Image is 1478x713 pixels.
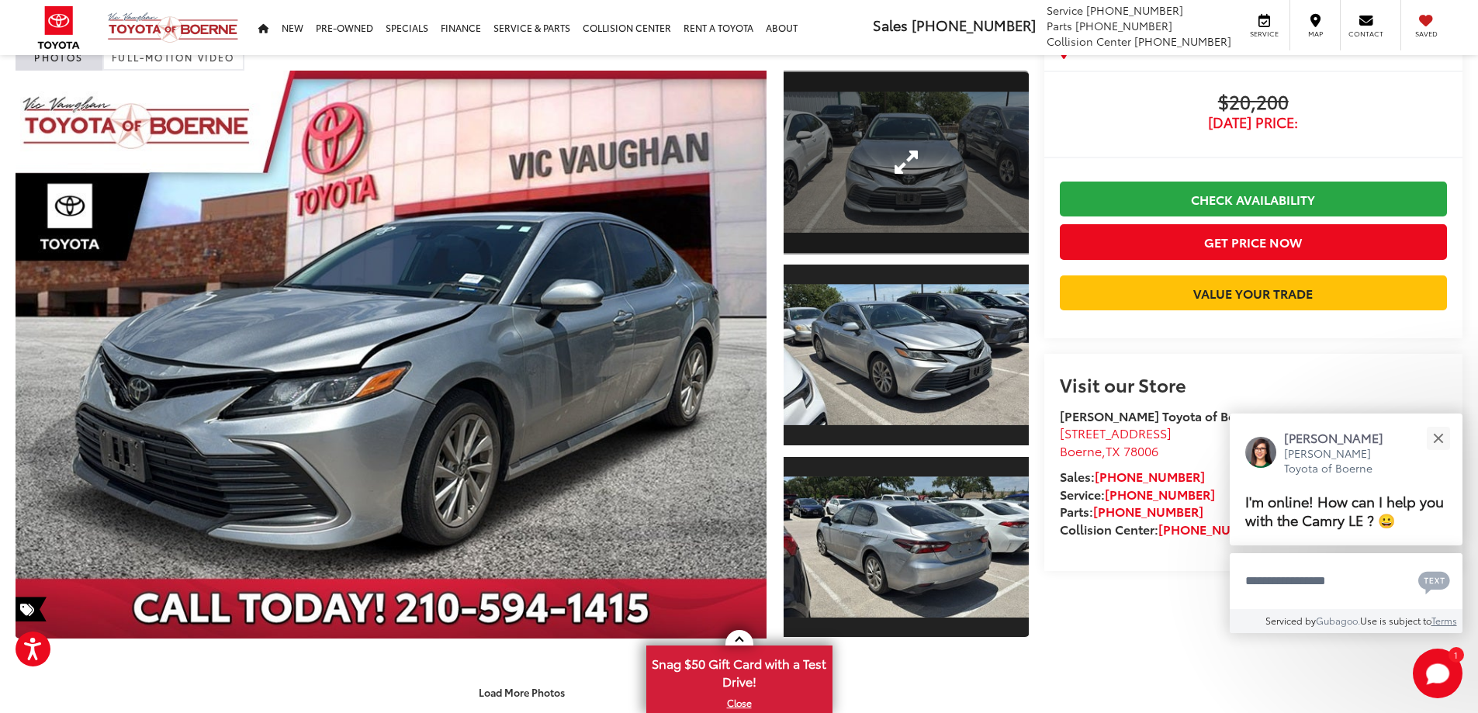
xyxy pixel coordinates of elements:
strong: Sales: [1060,467,1205,485]
span: Service [1247,29,1282,39]
span: , [1060,441,1158,459]
strong: Parts: [1060,502,1203,520]
span: Use is subject to [1360,614,1431,627]
a: Expand Photo 2 [784,263,1029,447]
span: [PHONE_NUMBER] [1086,2,1183,18]
a: Full-Motion Video [102,40,244,71]
a: Expand Photo 1 [784,71,1029,254]
span: Boerne [1060,441,1102,459]
a: Value Your Trade [1060,275,1447,310]
img: 2023 Toyota Camry LE [781,476,1030,617]
span: I'm online! How can I help you with the Camry LE ? 😀 [1245,490,1444,530]
a: [STREET_ADDRESS] Boerne,TX 78006 [1060,424,1172,459]
strong: Collision Center: [1060,520,1269,538]
a: [PHONE_NUMBER] [1093,502,1203,520]
span: TX [1106,441,1120,459]
img: 2023 Toyota Camry LE [781,285,1030,425]
a: Expand Photo 3 [784,455,1029,639]
img: Vic Vaughan Toyota of Boerne [107,12,239,43]
span: [STREET_ADDRESS] [1060,424,1172,441]
button: Chat with SMS [1414,563,1455,598]
button: Close [1421,421,1455,455]
button: Load More Photos [468,678,576,705]
span: Contact [1348,29,1383,39]
span: [PHONE_NUMBER] [1134,33,1231,49]
a: [PHONE_NUMBER] [1095,467,1205,485]
a: Terms [1431,614,1457,627]
span: Sales [873,15,908,35]
span: Map [1298,29,1332,39]
textarea: Type your message [1230,553,1462,609]
span: $20,200 [1060,92,1447,115]
p: [PERSON_NAME] Toyota of Boerne [1284,446,1399,476]
span: Collision Center [1047,33,1131,49]
span: Snag $50 Gift Card with a Test Drive! [648,647,831,694]
strong: Service: [1060,485,1215,503]
span: Serviced by [1265,614,1316,627]
span: 78006 [1123,441,1158,459]
svg: Text [1418,569,1450,594]
span: [PHONE_NUMBER] [912,15,1036,35]
button: Toggle Chat Window [1413,649,1462,698]
strong: [PERSON_NAME] Toyota of Boerne [1060,407,1262,424]
div: Close[PERSON_NAME][PERSON_NAME] Toyota of BoerneI'm online! How can I help you with the Camry LE ... [1230,414,1462,633]
a: Photos [16,40,102,71]
span: Service [1047,2,1083,18]
img: 2023 Toyota Camry LE [8,67,774,642]
a: Gubagoo. [1316,614,1360,627]
a: Expand Photo 0 [16,71,767,639]
span: Parts [1047,18,1072,33]
span: 1 [1454,651,1458,658]
span: [PHONE_NUMBER] [1075,18,1172,33]
a: Check Availability [1060,182,1447,216]
span: Saved [1409,29,1443,39]
span: Special [16,597,47,621]
a: [PHONE_NUMBER] [1105,485,1215,503]
button: Get Price Now [1060,224,1447,259]
a: [PHONE_NUMBER] [1158,520,1269,538]
span: [DATE] Price: [1060,115,1447,130]
p: [PERSON_NAME] [1284,429,1399,446]
h2: Visit our Store [1060,374,1447,394]
svg: Start Chat [1413,649,1462,698]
